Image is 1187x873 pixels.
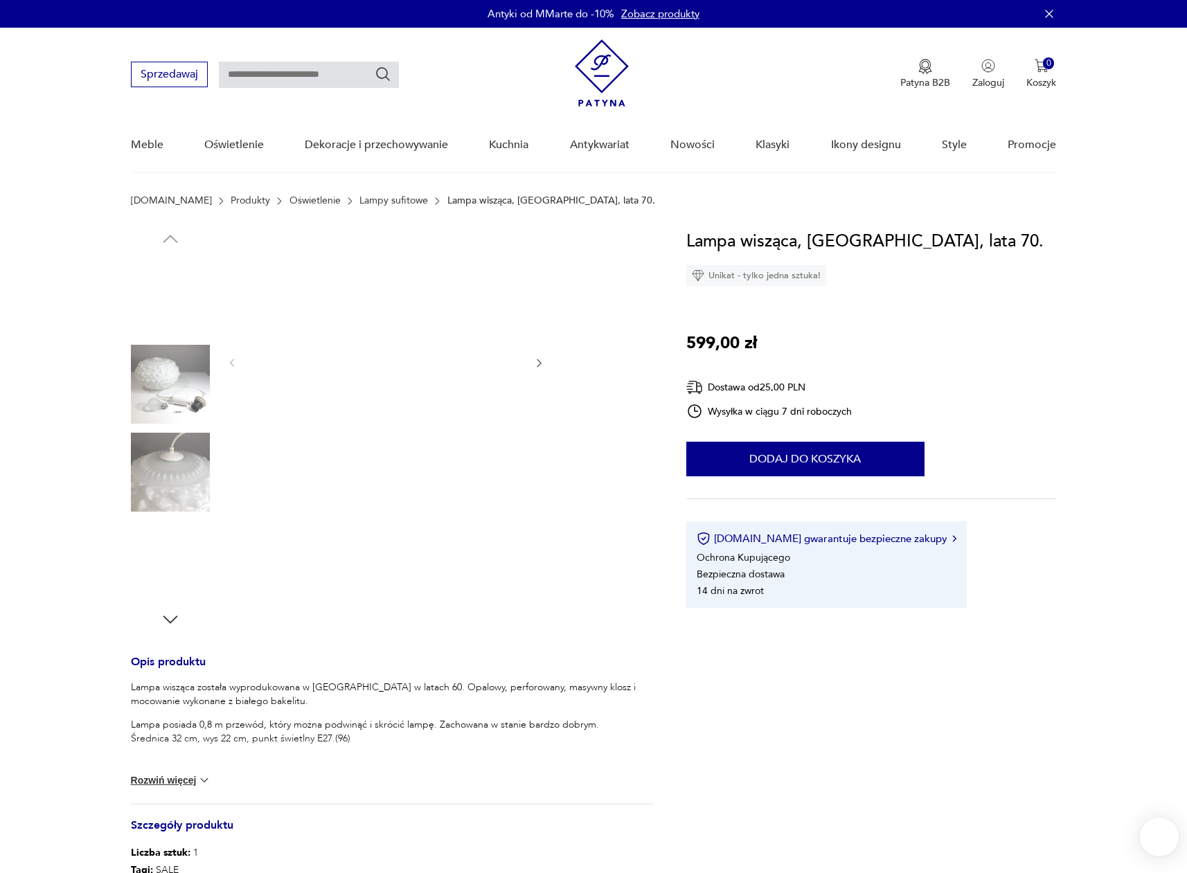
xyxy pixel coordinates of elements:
[900,59,950,89] button: Patyna B2B
[697,584,764,597] li: 14 dni na zwrot
[131,773,211,787] button: Rozwiń więcej
[972,59,1004,89] button: Zaloguj
[900,59,950,89] a: Ikona medaluPatyna B2B
[621,7,699,21] a: Zobacz produkty
[570,118,630,172] a: Antykwariat
[204,118,264,172] a: Oświetlenie
[697,568,785,581] li: Bezpieczna dostawa
[686,379,853,396] div: Dostawa od 25,00 PLN
[686,403,853,420] div: Wysyłka w ciągu 7 dni roboczych
[375,66,391,82] button: Szukaj
[359,195,428,206] a: Lampy sufitowe
[305,118,448,172] a: Dekoracje i przechowywanie
[489,118,528,172] a: Kuchnia
[447,195,655,206] p: Lampa wisząca, [GEOGRAPHIC_DATA], lata 70.
[131,256,210,335] img: Zdjęcie produktu Lampa wisząca, Niemcy, lata 70.
[1026,59,1056,89] button: 0Koszyk
[1140,818,1179,856] iframe: Smartsupp widget button
[697,551,790,564] li: Ochrona Kupującego
[231,195,270,206] a: Produkty
[942,118,967,172] a: Style
[131,195,212,206] a: [DOMAIN_NAME]
[1008,118,1056,172] a: Promocje
[697,532,956,546] button: [DOMAIN_NAME] gwarantuje bezpieczne zakupy
[1035,59,1048,73] img: Ikona koszyka
[131,681,653,708] p: Lampa wisząca została wyprodukowana w [GEOGRAPHIC_DATA] w latach 60. Opalowy, perforowany, masywn...
[197,773,211,787] img: chevron down
[131,71,208,80] a: Sprzedawaj
[697,532,711,546] img: Ikona certyfikatu
[1026,76,1056,89] p: Koszyk
[952,535,956,542] img: Ikona strzałki w prawo
[131,846,190,859] b: Liczba sztuk:
[981,59,995,73] img: Ikonka użytkownika
[686,330,757,357] p: 599,00 zł
[756,118,789,172] a: Klasyki
[131,433,210,512] img: Zdjęcie produktu Lampa wisząca, Niemcy, lata 70.
[131,118,163,172] a: Meble
[131,658,653,681] h3: Opis produktu
[1043,57,1055,69] div: 0
[131,521,210,600] img: Zdjęcie produktu Lampa wisząca, Niemcy, lata 70.
[686,442,925,476] button: Dodaj do koszyka
[692,269,704,282] img: Ikona diamentu
[131,718,653,746] p: Lampa posiada 0,8 m przewód, który można podwinąć i skrócić lampę. Zachowana w stanie bardzo dobr...
[900,76,950,89] p: Patyna B2B
[972,76,1004,89] p: Zaloguj
[289,195,341,206] a: Oświetlenie
[831,118,901,172] a: Ikony designu
[251,228,519,496] img: Zdjęcie produktu Lampa wisząca, Niemcy, lata 70.
[131,844,198,861] p: 1
[488,7,614,21] p: Antyki od MMarte do -10%
[686,228,1044,255] h1: Lampa wisząca, [GEOGRAPHIC_DATA], lata 70.
[918,59,932,74] img: Ikona medalu
[575,39,629,107] img: Patyna - sklep z meblami i dekoracjami vintage
[670,118,715,172] a: Nowości
[131,345,210,424] img: Zdjęcie produktu Lampa wisząca, Niemcy, lata 70.
[131,821,653,844] h3: Szczegóły produktu
[686,379,703,396] img: Ikona dostawy
[686,265,826,286] div: Unikat - tylko jedna sztuka!
[131,62,208,87] button: Sprzedawaj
